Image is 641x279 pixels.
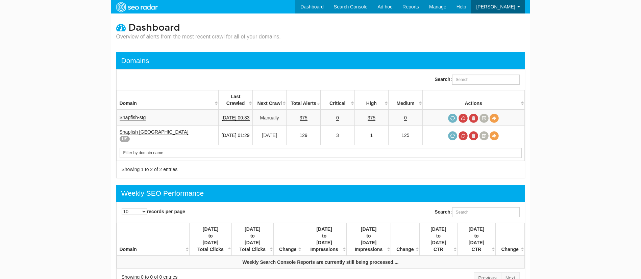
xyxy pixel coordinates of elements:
input: Search: [452,75,520,85]
span: Reports [402,4,419,9]
div: Domains [121,56,149,66]
a: Crawl History [479,114,489,123]
th: High: activate to sort column descending [354,90,389,110]
a: [DATE] 01:29 [222,133,250,138]
a: View Domain Overview [490,131,499,140]
a: Snapfish-stg [120,115,146,120]
span: US [120,136,130,142]
td: Manually [252,110,287,126]
label: Search: [435,75,519,85]
th: Next Crawl: activate to sort column descending [252,90,287,110]
a: 129 [300,133,307,138]
small: Overview of alerts from the most recent crawl for all of your domains. [116,33,281,40]
strong: Weekly Search Console Reports are currently still being processed.... [243,259,399,265]
th: Actions: activate to sort column ascending [422,90,524,110]
th: Change : activate to sort column ascending [495,223,524,256]
a: 1 [370,133,373,138]
a: View Domain Overview [490,114,499,123]
img: SEORadar [114,1,160,13]
a: Delete most recent audit [469,131,478,140]
th: Domain: activate to sort column ascending [117,90,219,110]
th: 08/02/2025 to 08/08/2025 Impressions : activate to sort column ascending [302,223,346,256]
span: Manage [429,4,446,9]
th: 08/02/2025 to 08/08/2025 Total Clicks : activate to sort column descending [190,223,231,256]
div: Showing 1 to 2 of 2 entries [122,166,312,173]
th: 08/09/2025 to 08/15/2025 Total Clicks : activate to sort column ascending [231,223,273,256]
a: 375 [300,115,307,121]
input: Search [120,148,522,158]
a: Cancel in-progress audit [459,131,468,140]
span: Ad hoc [377,4,392,9]
span: [PERSON_NAME] [476,4,515,9]
span: Request a crawl [448,114,457,123]
th: Medium: activate to sort column descending [389,90,423,110]
th: 08/02/2025 to 08/08/2025 CTR : activate to sort column ascending [419,223,458,256]
select: records per page [122,208,147,215]
th: Domain: activate to sort column ascending [117,223,190,256]
label: Search: [435,207,519,217]
a: 125 [401,133,409,138]
i:  [116,23,126,32]
a: 375 [368,115,375,121]
span: Dashboard [128,22,180,33]
th: Last Crawled: activate to sort column descending [219,90,253,110]
a: Cancel in-progress audit [459,114,468,123]
th: Critical: activate to sort column descending [320,90,354,110]
a: Delete most recent audit [469,114,478,123]
th: 08/09/2025 to 08/15/2025 Impressions : activate to sort column ascending [346,223,391,256]
span: Search Console [334,4,368,9]
th: Total Alerts: activate to sort column ascending [287,90,321,110]
input: Search: [452,207,520,217]
a: 0 [336,115,339,121]
a: [DATE] 00:33 [222,115,250,121]
a: Request a crawl [448,131,457,140]
label: records per page [122,208,186,215]
a: 0 [404,115,407,121]
th: 08/09/2025 to 08/15/2025 CTR : activate to sort column ascending [458,223,496,256]
td: [DATE] [252,126,287,145]
a: Crawl History [479,131,489,140]
a: 3 [336,133,339,138]
div: Weekly SEO Performance [121,188,204,198]
span: Help [457,4,466,9]
th: Change : activate to sort column ascending [391,223,419,256]
th: Change : activate to sort column ascending [273,223,302,256]
a: Snapfish [GEOGRAPHIC_DATA] [120,129,189,135]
